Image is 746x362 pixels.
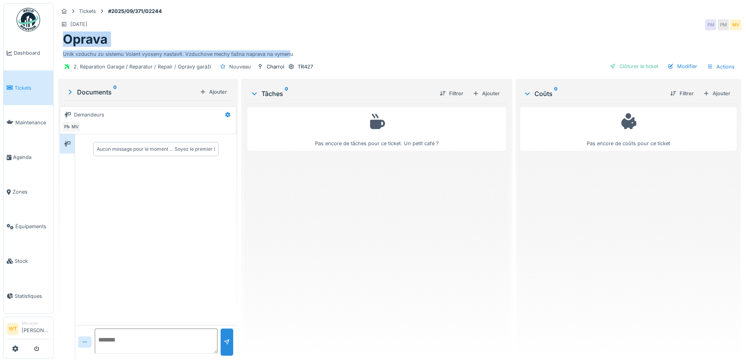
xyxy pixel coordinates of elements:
div: TR427 [298,63,313,70]
div: Ajouter [470,88,503,99]
span: Statistiques [15,292,50,300]
h1: Oprava [63,32,108,47]
div: PM [62,121,73,132]
div: Ajouter [197,87,230,97]
div: Filtrer [437,88,466,99]
div: Unik vzduchu zo sistemu Volant vyoseny nastavit. Vzduchove mechy ťažna naprava na vymenu [63,47,737,58]
span: Tickets [15,84,50,92]
a: Dashboard [4,36,53,70]
img: Badge_color-CXgf-gQk.svg [17,8,40,31]
div: Coûts [523,89,664,98]
div: Charroi [267,63,284,70]
a: Agenda [4,140,53,174]
div: Tâches [251,89,433,98]
span: Équipements [15,223,50,230]
a: Équipements [4,209,53,244]
div: PM [705,19,716,30]
div: [DATE] [70,20,87,28]
div: Pas encore de tâches pour ce ticket. Un petit café ? [252,111,501,147]
div: Tickets [79,7,96,15]
sup: 0 [285,89,288,98]
div: Modifier [665,61,700,72]
strong: #2025/09/371/02244 [105,7,165,15]
li: WT [7,323,18,335]
a: Maintenance [4,105,53,140]
span: Stock [15,257,50,265]
div: Demandeurs [74,111,104,118]
a: Statistiques [4,279,53,313]
span: Maintenance [15,119,50,126]
div: Aucun message pour le moment … Soyez le premier ! [97,146,215,153]
sup: 0 [113,87,117,97]
div: MV [70,121,81,132]
div: Pas encore de coûts pour ce ticket [525,111,731,147]
sup: 0 [554,89,558,98]
div: Filtrer [667,88,697,99]
span: Dashboard [14,49,50,57]
div: 2. Réparation Garage / Reparatur / Repair / Opravy garáží [74,63,211,70]
li: [PERSON_NAME] [22,320,50,337]
span: Agenda [13,153,50,161]
a: Zones [4,175,53,209]
a: Stock [4,244,53,279]
div: Manager [22,320,50,326]
div: Documents [66,87,197,97]
div: Clôturer le ticket [607,61,661,72]
div: Actions [704,61,738,72]
div: Nouveau [229,63,251,70]
a: Tickets [4,70,53,105]
div: PM [718,19,729,30]
a: WT Manager[PERSON_NAME] [7,320,50,339]
span: Zones [13,188,50,196]
div: MV [730,19,741,30]
div: Ajouter [700,88,733,99]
